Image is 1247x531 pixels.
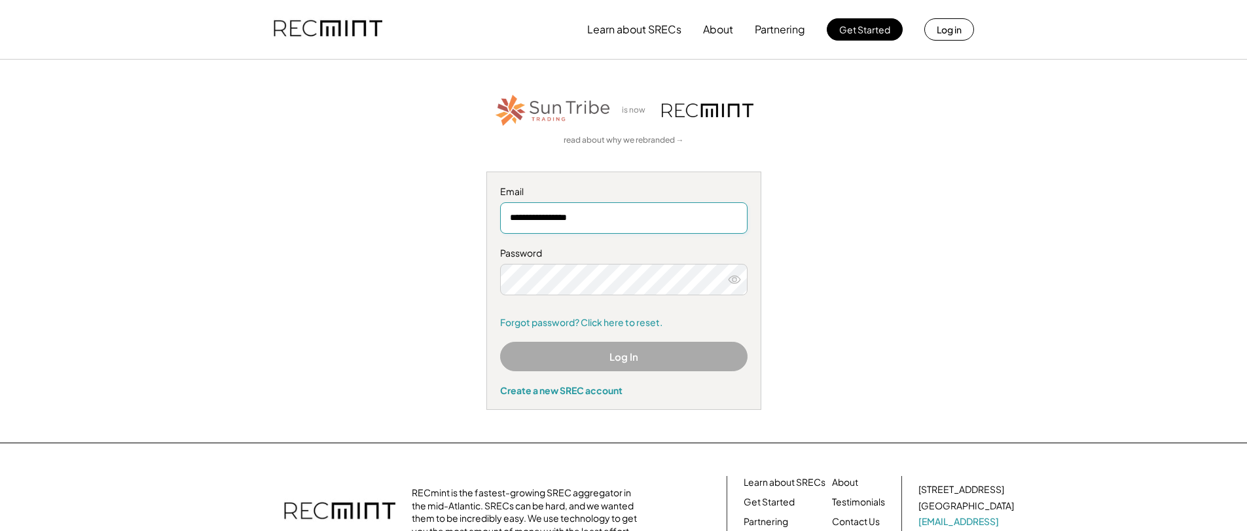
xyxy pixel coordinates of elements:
a: About [832,476,858,489]
div: [STREET_ADDRESS] [918,483,1004,496]
div: Create a new SREC account [500,384,748,396]
a: Get Started [744,496,795,509]
a: Forgot password? Click here to reset. [500,316,748,329]
div: Password [500,247,748,260]
a: Partnering [744,515,788,528]
a: read about why we rebranded → [564,135,684,146]
button: About [703,16,733,43]
div: Email [500,185,748,198]
img: recmint-logotype%403x.png [662,103,753,117]
div: [GEOGRAPHIC_DATA] [918,500,1014,513]
button: Partnering [755,16,805,43]
img: STT_Horizontal_Logo%2B-%2BColor.png [494,92,612,128]
button: Learn about SRECs [587,16,681,43]
button: Log in [924,18,974,41]
a: Contact Us [832,515,880,528]
div: is now [619,105,655,116]
a: Testimonials [832,496,885,509]
button: Log In [500,342,748,371]
img: recmint-logotype%403x.png [274,7,382,52]
a: Learn about SRECs [744,476,825,489]
button: Get Started [827,18,903,41]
